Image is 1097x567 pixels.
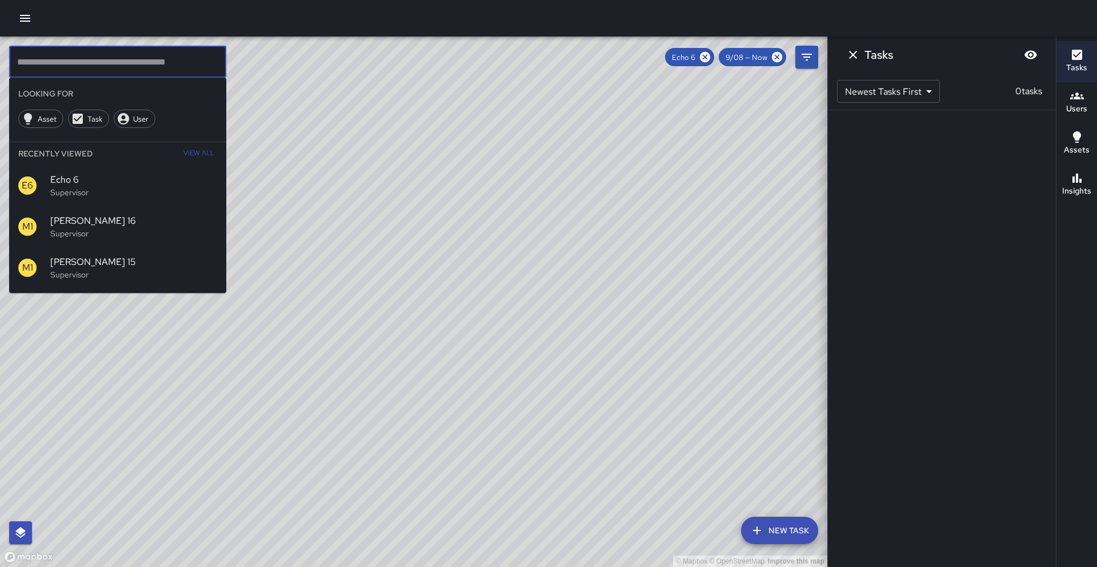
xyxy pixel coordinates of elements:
[1062,185,1091,198] h6: Insights
[1066,62,1087,74] h6: Tasks
[1056,82,1097,123] button: Users
[1056,41,1097,82] button: Tasks
[9,206,226,247] div: M1[PERSON_NAME] 16Supervisor
[22,220,33,234] p: M1
[719,53,774,62] span: 9/08 — Now
[1056,164,1097,206] button: Insights
[22,261,33,275] p: M1
[9,82,226,105] li: Looking For
[9,247,226,288] div: M1[PERSON_NAME] 15Supervisor
[665,48,714,66] div: Echo 6
[1066,103,1087,115] h6: Users
[81,114,109,124] span: Task
[719,48,786,66] div: 9/08 — Now
[9,165,226,206] div: E6Echo 6Supervisor
[31,114,63,124] span: Asset
[50,187,217,198] p: Supervisor
[9,142,226,165] li: Recently Viewed
[795,46,818,69] button: Filters
[50,214,217,228] span: [PERSON_NAME] 16
[837,80,940,103] div: Newest Tasks First
[68,110,109,128] div: Task
[127,114,155,124] span: User
[22,179,33,192] p: E6
[1056,123,1097,164] button: Assets
[114,110,155,128] div: User
[50,173,217,187] span: Echo 6
[1064,144,1090,156] h6: Assets
[864,46,893,64] h6: Tasks
[50,228,217,239] p: Supervisor
[183,144,214,163] span: View All
[18,110,63,128] div: Asset
[1011,85,1047,98] p: 0 tasks
[842,43,864,66] button: Dismiss
[665,53,702,62] span: Echo 6
[50,269,217,280] p: Supervisor
[181,142,217,165] button: View All
[50,255,217,269] span: [PERSON_NAME] 15
[1019,43,1042,66] button: Blur
[741,517,818,544] button: New Task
